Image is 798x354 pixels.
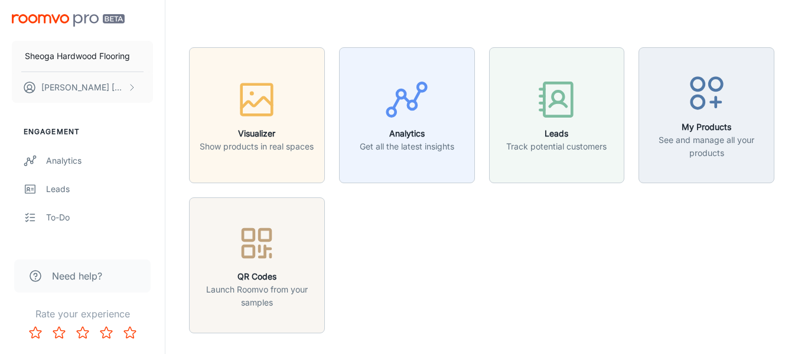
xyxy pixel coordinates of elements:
[47,321,71,345] button: Rate 2 star
[46,183,153,196] div: Leads
[339,47,475,183] button: AnalyticsGet all the latest insights
[71,321,95,345] button: Rate 3 star
[200,127,314,140] h6: Visualizer
[52,269,102,283] span: Need help?
[12,72,153,103] button: [PERSON_NAME] [PERSON_NAME]
[189,47,325,183] button: VisualizerShow products in real spaces
[339,108,475,120] a: AnalyticsGet all the latest insights
[639,108,774,120] a: My ProductsSee and manage all your products
[189,197,325,333] button: QR CodesLaunch Roomvo from your samples
[46,154,153,167] div: Analytics
[639,47,774,183] button: My ProductsSee and manage all your products
[118,321,142,345] button: Rate 5 star
[9,307,155,321] p: Rate your experience
[197,270,317,283] h6: QR Codes
[646,121,767,134] h6: My Products
[25,50,130,63] p: Sheoga Hardwood Flooring
[360,127,454,140] h6: Analytics
[189,258,325,270] a: QR CodesLaunch Roomvo from your samples
[646,134,767,160] p: See and manage all your products
[200,140,314,153] p: Show products in real spaces
[489,47,625,183] button: LeadsTrack potential customers
[95,321,118,345] button: Rate 4 star
[506,140,607,153] p: Track potential customers
[12,14,125,27] img: Roomvo PRO Beta
[489,108,625,120] a: LeadsTrack potential customers
[46,211,153,224] div: To-do
[506,127,607,140] h6: Leads
[24,321,47,345] button: Rate 1 star
[197,283,317,309] p: Launch Roomvo from your samples
[12,41,153,72] button: Sheoga Hardwood Flooring
[41,81,125,94] p: [PERSON_NAME] [PERSON_NAME]
[360,140,454,153] p: Get all the latest insights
